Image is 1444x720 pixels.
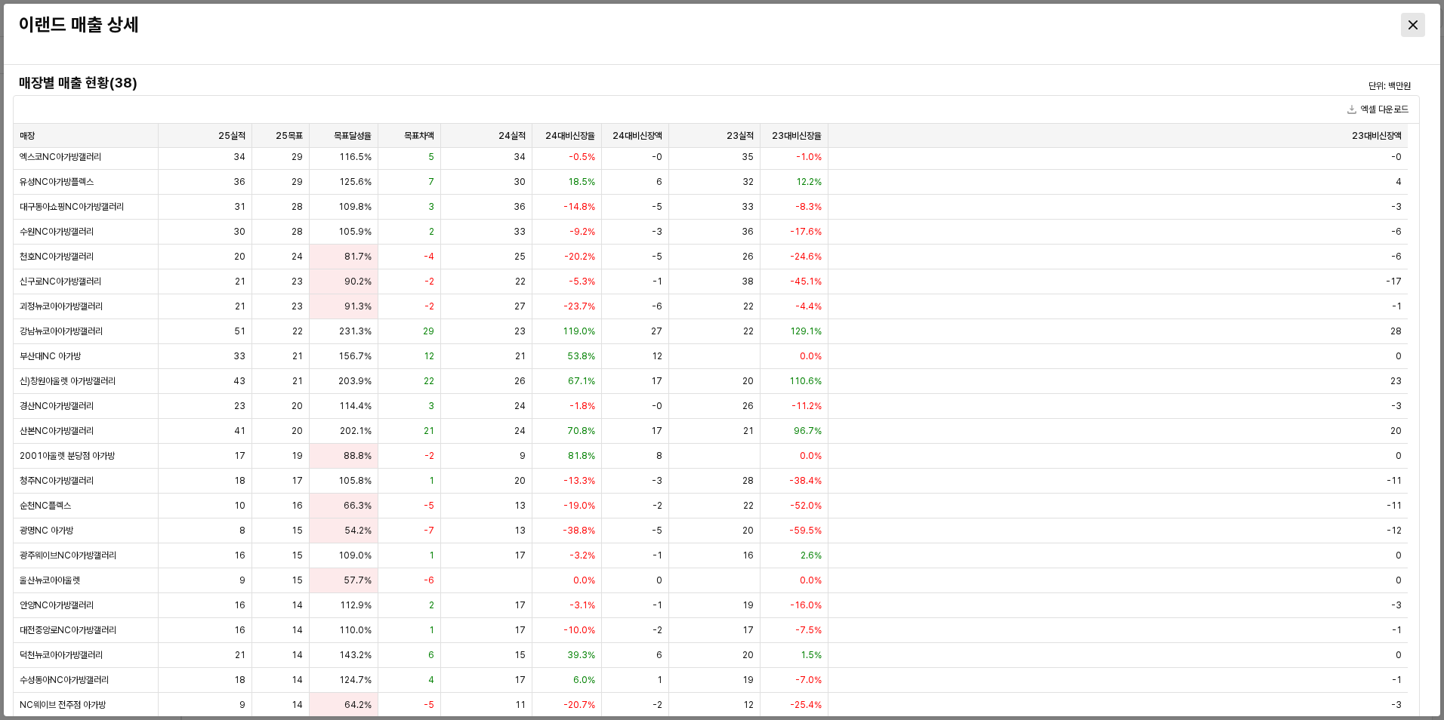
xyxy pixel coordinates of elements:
span: 29 [423,325,434,337]
span: 안양NC아가방갤러리 [20,599,94,611]
span: 17 [742,624,754,636]
span: 202.1% [340,425,372,437]
span: -7.5% [795,624,822,636]
span: 16 [234,549,245,562]
span: 유성NC아가방플렉스 [20,176,94,188]
span: -38.4% [789,475,822,487]
span: 114.4% [339,400,372,412]
span: 22 [292,325,303,337]
span: 26 [742,400,754,412]
span: 64.2% [344,699,372,711]
span: 26 [742,251,754,263]
span: 22 [424,375,434,387]
span: 12 [743,699,754,711]
span: 0 [1396,649,1402,661]
span: 17 [651,425,662,437]
span: 54.2% [344,525,372,537]
span: 23대비신장액 [1352,130,1402,142]
span: 21 [235,275,245,288]
span: 2001아울렛 분당점 아가방 [20,450,115,462]
span: 24대비신장율 [545,130,595,142]
span: -3 [652,475,662,487]
span: 90.2% [344,275,372,288]
span: -16.0% [790,599,822,611]
span: 0.0% [800,450,822,462]
span: -3 [652,226,662,238]
span: -1 [653,275,662,288]
span: 20 [234,251,245,263]
span: 51 [234,325,245,337]
span: -52.0% [790,500,822,512]
span: 목표달성율 [334,130,372,142]
span: 1.5% [801,649,822,661]
span: 0 [656,574,662,586]
span: -17.6% [790,226,822,238]
span: -25.4% [790,699,822,711]
span: 33 [742,201,754,213]
span: -9.2% [569,226,595,238]
span: -7 [424,525,434,537]
span: 36 [233,176,245,188]
span: 129.1% [790,325,822,337]
span: 30 [514,176,526,188]
span: -45.1% [790,275,822,288]
span: 14 [292,649,303,661]
span: 23 [292,275,303,288]
span: 신구로NC아가방갤러리 [20,275,101,288]
span: 21 [235,649,245,661]
span: 8 [656,450,662,462]
span: 105.8% [338,475,372,487]
span: 23실적 [727,130,754,142]
span: -5.3% [569,275,595,288]
button: 엑셀 다운로드 [1341,100,1415,118]
span: 매장 [20,130,35,142]
span: 2 [429,599,434,611]
span: 27 [651,325,662,337]
span: -0 [1391,151,1402,163]
span: -6 [652,300,662,312]
span: 24 [292,251,303,263]
span: 25 [514,251,526,263]
span: -5 [652,525,662,537]
span: 2.6% [801,549,822,562]
span: 125.6% [339,176,372,188]
span: 66.3% [344,500,372,512]
span: 18 [234,475,245,487]
p: 단위: 백만원 [1195,79,1411,93]
span: 신)창원아울렛 아가방갤러리 [20,375,116,387]
span: 15 [292,549,303,562]
span: 20 [742,375,754,387]
span: 21 [515,350,526,362]
span: 27 [514,300,526,312]
span: -1 [1392,300,1402,312]
span: -1 [1392,674,1402,686]
span: -5 [424,500,434,512]
span: 23 [514,325,526,337]
span: -3 [1391,400,1402,412]
span: -6 [1391,251,1402,263]
span: 대구동아쇼핑NC아가방갤러리 [20,201,124,213]
span: -13.3% [563,475,595,487]
span: 17 [234,450,245,462]
span: 29 [292,151,303,163]
span: -23.7% [563,300,595,312]
span: 18 [234,674,245,686]
span: 24실적 [498,130,526,142]
span: -0.5% [569,151,595,163]
button: Close [1401,13,1425,37]
span: -10.0% [563,624,595,636]
span: 천호NC아가방갤러리 [20,251,94,263]
span: 14 [292,599,303,611]
span: 96.7% [794,425,822,437]
span: 14 [292,699,303,711]
span: 105.9% [338,226,372,238]
span: -2 [424,300,434,312]
span: 13 [514,525,526,537]
span: 1 [429,624,434,636]
span: 17 [292,475,303,487]
span: 29 [292,176,303,188]
span: 대전중앙로NC아가방갤러리 [20,624,116,636]
span: 0 [1396,350,1402,362]
span: 6 [428,649,434,661]
span: 엑스코NC아가방갤러리 [20,151,101,163]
